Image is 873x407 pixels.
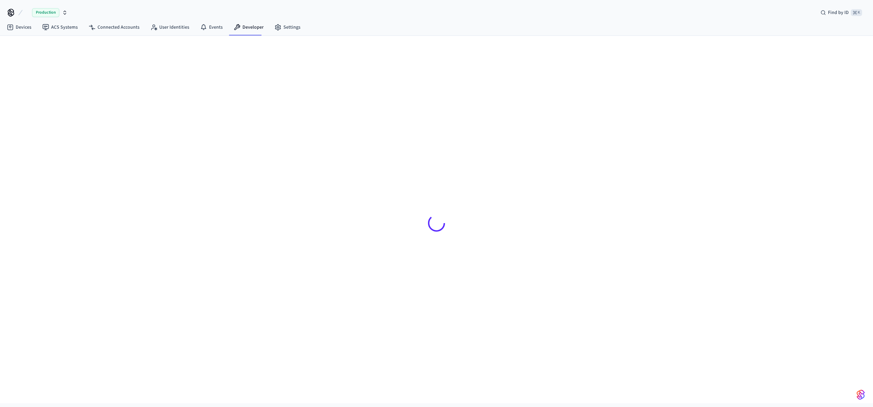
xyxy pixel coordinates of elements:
[828,9,849,16] span: Find by ID
[195,21,228,33] a: Events
[851,9,862,16] span: ⌘ K
[815,6,868,19] div: Find by ID⌘ K
[145,21,195,33] a: User Identities
[1,21,37,33] a: Devices
[83,21,145,33] a: Connected Accounts
[857,389,865,400] img: SeamLogoGradient.69752ec5.svg
[228,21,269,33] a: Developer
[32,8,59,17] span: Production
[269,21,306,33] a: Settings
[37,21,83,33] a: ACS Systems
